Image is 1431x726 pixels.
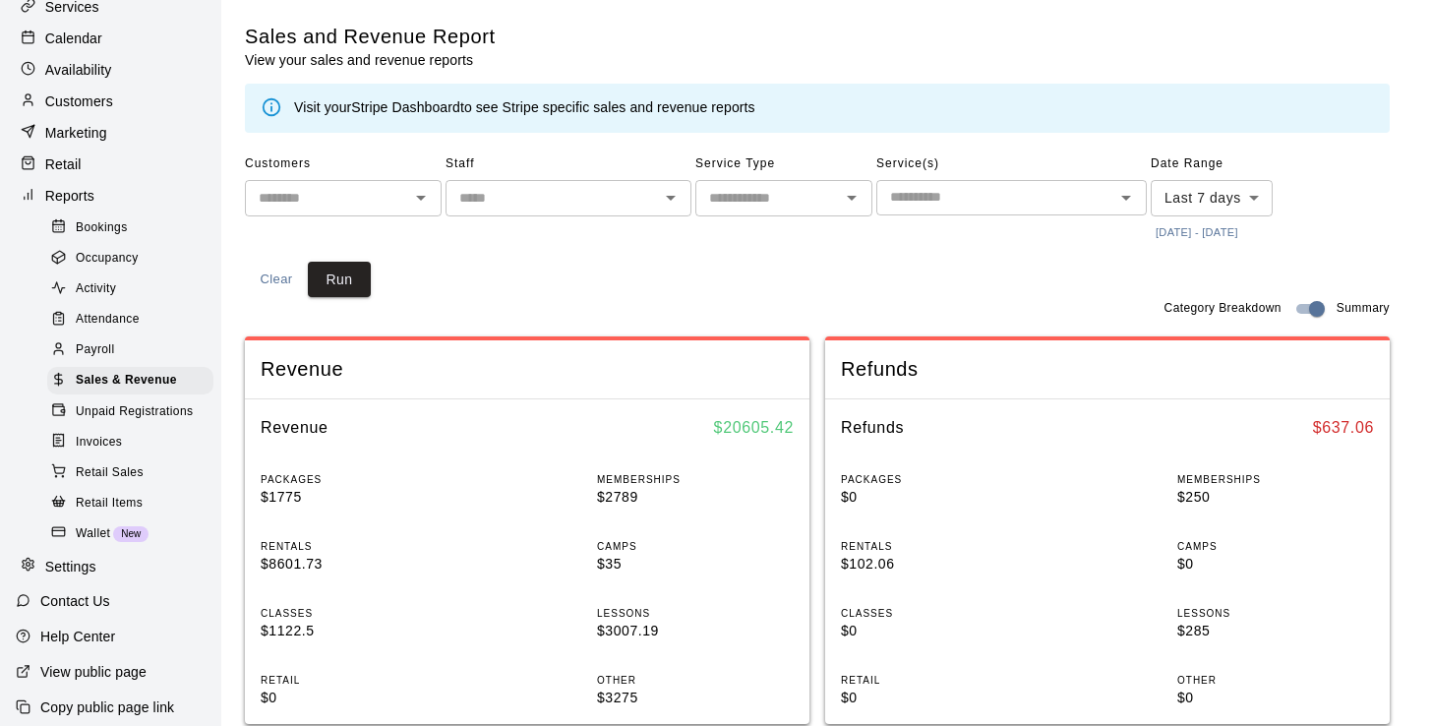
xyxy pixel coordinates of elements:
[261,606,457,621] p: CLASSES
[841,621,1038,641] p: $0
[47,336,213,364] div: Payroll
[841,487,1038,508] p: $0
[876,149,1147,180] span: Service(s)
[47,335,221,366] a: Payroll
[261,415,328,441] h6: Revenue
[76,463,144,483] span: Retail Sales
[16,55,206,85] a: Availability
[40,697,174,717] p: Copy public page link
[245,262,308,298] button: Clear
[841,356,1374,383] span: Refunds
[1177,606,1374,621] p: LESSONS
[16,552,206,581] a: Settings
[16,24,206,53] a: Calendar
[47,490,213,517] div: Retail Items
[657,184,685,212] button: Open
[16,150,206,179] div: Retail
[47,396,221,427] a: Unpaid Registrations
[16,87,206,116] a: Customers
[47,459,213,487] div: Retail Sales
[294,97,755,119] div: Visit your to see Stripe specific sales and revenue reports
[47,398,213,426] div: Unpaid Registrations
[47,212,221,243] a: Bookings
[76,494,143,514] span: Retail Items
[1313,415,1374,441] h6: $ 637.06
[597,472,794,487] p: MEMBERSHIPS
[407,184,435,212] button: Open
[597,673,794,688] p: OTHER
[261,621,457,641] p: $1122.5
[45,154,82,174] p: Retail
[1112,184,1140,212] button: Open
[76,433,122,453] span: Invoices
[597,539,794,554] p: CAMPS
[45,29,102,48] p: Calendar
[597,621,794,641] p: $3007.19
[16,118,206,148] a: Marketing
[838,184,865,212] button: Open
[1337,299,1390,319] span: Summary
[1177,539,1374,554] p: CAMPS
[261,487,457,508] p: $1775
[261,472,457,487] p: PACKAGES
[245,149,442,180] span: Customers
[1151,219,1243,246] button: [DATE] - [DATE]
[76,524,110,544] span: Wallet
[16,181,206,211] div: Reports
[47,367,213,394] div: Sales & Revenue
[76,371,177,391] span: Sales & Revenue
[47,245,213,272] div: Occupancy
[47,366,221,396] a: Sales & Revenue
[1151,149,1273,180] span: Date Range
[597,688,794,708] p: $3275
[40,591,110,611] p: Contact Us
[47,214,213,242] div: Bookings
[245,24,496,50] h5: Sales and Revenue Report
[45,60,112,80] p: Availability
[45,123,107,143] p: Marketing
[45,557,96,576] p: Settings
[45,91,113,111] p: Customers
[695,149,872,180] span: Service Type
[40,627,115,646] p: Help Center
[1164,299,1282,319] span: Category Breakdown
[841,606,1038,621] p: CLASSES
[47,520,213,548] div: WalletNew
[76,402,193,422] span: Unpaid Registrations
[308,262,371,298] button: Run
[1177,554,1374,575] p: $0
[40,662,147,682] p: View public page
[76,340,114,360] span: Payroll
[261,356,794,383] span: Revenue
[841,688,1038,708] p: $0
[841,415,904,441] h6: Refunds
[76,279,116,299] span: Activity
[714,415,794,441] h6: $ 20605.42
[1151,180,1273,216] div: Last 7 days
[261,688,457,708] p: $0
[261,554,457,575] p: $8601.73
[841,472,1038,487] p: PACKAGES
[113,528,149,539] span: New
[841,539,1038,554] p: RENTALS
[47,429,213,456] div: Invoices
[261,673,457,688] p: RETAIL
[47,306,213,333] div: Attendance
[261,539,457,554] p: RENTALS
[1177,688,1374,708] p: $0
[245,50,496,70] p: View your sales and revenue reports
[597,487,794,508] p: $2789
[1177,673,1374,688] p: OTHER
[47,274,221,305] a: Activity
[47,427,221,457] a: Invoices
[597,606,794,621] p: LESSONS
[351,99,460,115] a: Stripe Dashboard
[76,218,128,238] span: Bookings
[446,149,691,180] span: Staff
[47,457,221,488] a: Retail Sales
[76,249,139,269] span: Occupancy
[47,243,221,273] a: Occupancy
